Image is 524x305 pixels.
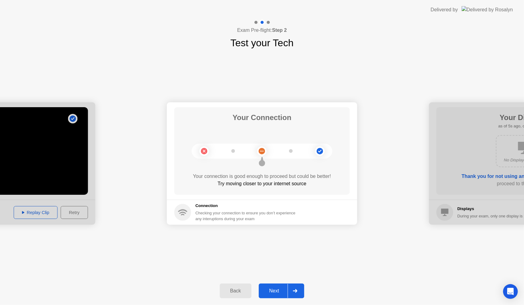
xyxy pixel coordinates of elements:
[261,288,288,294] div: Next
[174,173,350,180] div: Your connection is good enough to proceed but could be better!
[222,288,250,294] div: Back
[233,112,292,123] h1: Your Connection
[174,180,350,187] div: Try moving closer to your internet source
[196,203,299,209] h5: Connection
[237,27,287,34] h4: Exam Pre-flight:
[231,36,294,50] h1: Test your Tech
[431,6,458,13] div: Delivered by
[462,6,513,13] img: Delivered by Rosalyn
[220,284,251,298] button: Back
[196,210,299,222] div: Checking your connection to ensure you don’t experience any interuptions during your exam
[259,284,305,298] button: Next
[272,28,287,33] b: Step 2
[503,284,518,299] div: Open Intercom Messenger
